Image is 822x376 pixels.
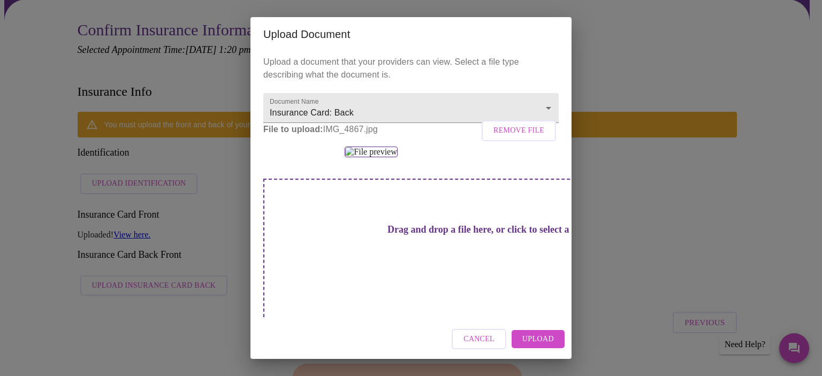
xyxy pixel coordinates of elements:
[263,93,559,123] div: Insurance Card: Back
[263,26,559,43] h2: Upload Document
[452,329,506,350] button: Cancel
[512,330,565,349] button: Upload
[263,125,323,134] strong: File to upload:
[463,333,494,346] span: Cancel
[263,56,559,81] p: Upload a document that your providers can view. Select a file type describing what the document is.
[345,147,397,157] img: File preview
[482,120,556,141] button: Remove File
[263,123,559,136] p: IMG_4867.jpg
[338,224,634,235] h3: Drag and drop a file here, or click to select a file
[522,333,554,346] span: Upload
[493,124,544,137] span: Remove File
